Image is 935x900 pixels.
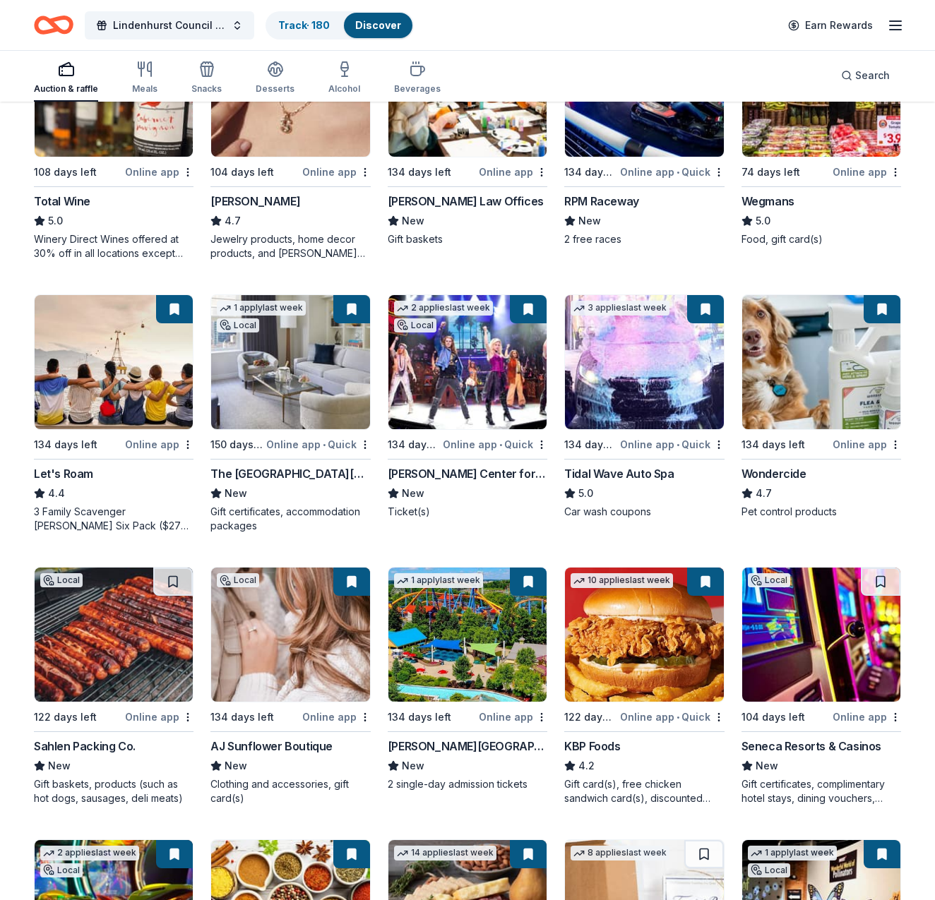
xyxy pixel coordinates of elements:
img: Image for Dorney Park & Wildwater Kingdom [388,568,547,702]
div: Tidal Wave Auto Spa [564,465,674,482]
div: Local [748,863,790,877]
div: 108 days left [34,164,97,181]
div: Total Wine [34,193,90,210]
div: 134 days left [210,709,274,726]
div: 2 applies last week [394,301,493,316]
span: 4.4 [48,485,65,502]
div: Seneca Resorts & Casinos [742,738,881,755]
span: • [499,439,502,450]
span: Search [855,67,890,84]
span: New [756,757,778,774]
div: Car wash coupons [564,505,724,519]
div: Online app Quick [443,436,547,453]
div: RPM Raceway [564,193,639,210]
div: Online app [479,163,547,181]
a: Image for Wondercide134 days leftOnline appWondercide4.7Pet control products [742,294,901,519]
div: Gift baskets [388,232,547,246]
img: Image for Sahlen Packing Co. [35,568,193,702]
div: Local [217,573,259,587]
img: Image for KBP Foods [565,568,723,702]
a: Image for Kendra ScottTop rated9 applieslast week104 days leftOnline app[PERSON_NAME]4.7Jewelry p... [210,22,370,260]
button: Meals [132,55,157,102]
a: Image for KBP Foods10 applieslast week122 days leftOnline app•QuickKBP Foods4.2Gift card(s), free... [564,567,724,805]
a: Image for Total WineTop rated6 applieslast week108 days leftOnline appTotal Wine5.0Winery Direct ... [34,22,193,260]
span: New [402,757,424,774]
div: Sahlen Packing Co. [34,738,136,755]
div: Clothing and accessories, gift card(s) [210,777,370,805]
div: Desserts [256,83,294,95]
button: Alcohol [328,55,360,102]
button: Track· 180Discover [266,11,414,40]
div: 3 Family Scavenger [PERSON_NAME] Six Pack ($270 Value), 2 Date Night Scavenger [PERSON_NAME] Two ... [34,505,193,533]
a: Image for Dorney Park & Wildwater Kingdom1 applylast week134 days leftOnline app[PERSON_NAME][GEO... [388,567,547,791]
div: Ticket(s) [388,505,547,519]
span: New [578,212,601,229]
img: Image for Let's Roam [35,295,193,429]
div: Local [394,318,436,332]
a: Track· 180 [278,19,330,31]
div: 134 days left [564,164,617,181]
a: Image for The Peninsula New York1 applylast weekLocal150 days leftOnline app•QuickThe [GEOGRAPHIC... [210,294,370,533]
div: 122 days left [34,709,97,726]
div: Online app [125,163,193,181]
div: [PERSON_NAME] Law Offices [388,193,544,210]
div: Gift certificates, accommodation packages [210,505,370,533]
div: 1 apply last week [217,301,306,316]
div: 10 applies last week [571,573,673,588]
button: Desserts [256,55,294,102]
span: 4.7 [225,212,241,229]
div: Online app [479,708,547,726]
span: • [677,712,679,723]
a: Image for RPM Raceway2 applieslast weekLocal134 days leftOnline app•QuickRPM RacewayNew2 free races [564,22,724,246]
span: New [225,757,247,774]
button: Snacks [191,55,222,102]
div: KBP Foods [564,738,620,755]
div: Beverages [394,83,441,95]
a: Discover [355,19,401,31]
div: Online app [833,436,901,453]
div: [PERSON_NAME] [210,193,300,210]
div: Food, gift card(s) [742,232,901,246]
div: 150 days left [210,436,263,453]
div: Local [40,573,83,587]
div: Gift baskets, products (such as hot dogs, sausages, deli meats) [34,777,193,805]
a: Image for Seneca Resorts & CasinosLocal104 days leftOnline appSeneca Resorts & CasinosNewGift cer... [742,567,901,805]
div: 74 days left [742,164,800,181]
div: Online app [833,708,901,726]
div: Alcohol [328,83,360,95]
div: 1 apply last week [394,573,483,588]
a: Image for AJ Sunflower BoutiqueLocal134 days leftOnline appAJ Sunflower BoutiqueNewClothing and a... [210,567,370,805]
a: Image for WegmansTop rated2 applieslast week74 days leftOnline appWegmans5.0Food, gift card(s) [742,22,901,246]
div: Gift certificates, complimentary hotel stays, dining vouchers, event tickets, spa certificates [742,777,901,805]
div: Online app Quick [620,708,725,726]
div: Winery Direct Wines offered at 30% off in all locations except [GEOGRAPHIC_DATA], [GEOGRAPHIC_DAT... [34,232,193,260]
img: Image for Seneca Resorts & Casinos [742,568,900,702]
span: • [323,439,326,450]
span: Lindenhurst Council of PTA's "Bright Futures" Fundraiser [113,17,226,34]
div: Let's Roam [34,465,93,482]
div: 2 applies last week [40,846,139,860]
a: Image for William Mattar Law Offices1 applylast weekLocal134 days leftOnline app[PERSON_NAME] Law... [388,22,547,246]
div: AJ Sunflower Boutique [210,738,333,755]
div: Snacks [191,83,222,95]
a: Earn Rewards [780,13,881,38]
span: New [48,757,71,774]
div: 2 single-day admission tickets [388,777,547,791]
img: Image for Wondercide [742,295,900,429]
div: 104 days left [742,709,805,726]
span: 5.0 [48,212,63,229]
span: 4.7 [756,485,772,502]
div: 3 applies last week [571,301,669,316]
div: 134 days left [564,436,617,453]
span: New [402,485,424,502]
a: Image for Tilles Center for the Performing Arts2 applieslast weekLocal134 days leftOnline app•Qui... [388,294,547,519]
div: The [GEOGRAPHIC_DATA][US_STATE] [210,465,370,482]
div: Pet control products [742,505,901,519]
div: 134 days left [388,436,440,453]
button: Auction & raffle [34,55,98,102]
button: Beverages [394,55,441,102]
img: Image for AJ Sunflower Boutique [211,568,369,702]
div: Auction & raffle [34,83,98,95]
div: Wondercide [742,465,806,482]
div: Online app [125,708,193,726]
